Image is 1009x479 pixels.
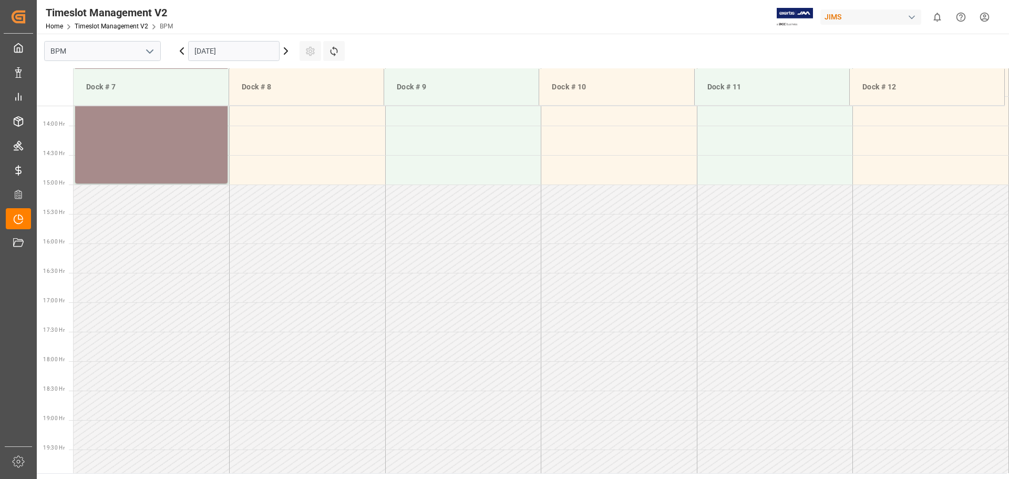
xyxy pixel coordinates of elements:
[141,43,157,59] button: open menu
[703,77,841,97] div: Dock # 11
[43,327,65,333] span: 17:30 Hr
[548,77,685,97] div: Dock # 10
[43,180,65,186] span: 15:00 Hr
[43,150,65,156] span: 14:30 Hr
[43,356,65,362] span: 18:00 Hr
[43,386,65,392] span: 18:30 Hr
[777,8,813,26] img: Exertis%20JAM%20-%20Email%20Logo.jpg_1722504956.jpg
[43,445,65,451] span: 19:30 Hr
[43,239,65,244] span: 16:00 Hr
[43,268,65,274] span: 16:30 Hr
[44,41,161,61] input: Type to search/select
[238,77,375,97] div: Dock # 8
[820,7,925,27] button: JIMS
[188,41,280,61] input: DD.MM.YYYY
[925,5,949,29] button: show 0 new notifications
[43,415,65,421] span: 19:00 Hr
[43,121,65,127] span: 14:00 Hr
[75,23,148,30] a: Timeslot Management V2
[949,5,973,29] button: Help Center
[82,77,220,97] div: Dock # 7
[46,5,173,21] div: Timeslot Management V2
[393,77,530,97] div: Dock # 9
[820,9,921,25] div: JIMS
[858,77,996,97] div: Dock # 12
[43,209,65,215] span: 15:30 Hr
[43,298,65,303] span: 17:00 Hr
[46,23,63,30] a: Home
